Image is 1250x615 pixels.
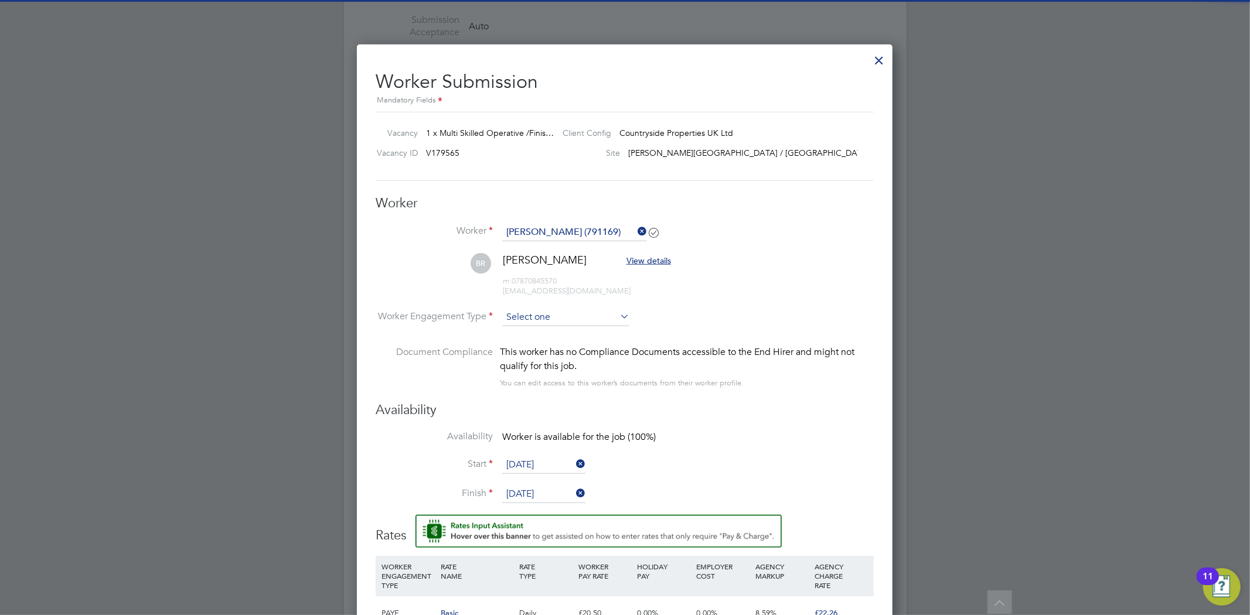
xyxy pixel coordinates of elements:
div: Mandatory Fields [376,94,874,107]
span: [PERSON_NAME][GEOGRAPHIC_DATA] / [GEOGRAPHIC_DATA] [629,148,870,158]
div: AGENCY CHARGE RATE [812,556,871,596]
label: Worker Engagement Type [376,310,493,323]
label: Vacancy ID [371,148,418,158]
div: You can edit access to this worker’s documents from their worker profile. [500,376,744,390]
label: Worker [376,225,493,237]
label: Availability [376,430,493,443]
div: RATE NAME [438,556,516,586]
button: Rate Assistant [415,515,782,548]
input: Search for... [502,224,647,241]
div: WORKER ENGAGEMENT TYPE [379,556,438,596]
label: Vacancy [371,128,418,138]
input: Select one [502,486,585,503]
span: [EMAIL_ADDRESS][DOMAIN_NAME] [503,286,631,296]
button: Open Resource Center, 11 new notifications [1203,568,1241,606]
h3: Worker [376,195,874,212]
label: Site [554,148,621,158]
div: This worker has no Compliance Documents accessible to the End Hirer and might not qualify for thi... [500,345,874,373]
label: Start [376,458,493,470]
h3: Rates [376,515,874,544]
span: 1 x Multi Skilled Operative /Finis… [426,128,554,138]
span: Countryside Properties UK Ltd [620,128,734,138]
span: V179565 [426,148,459,158]
span: m: [503,276,512,286]
label: Finish [376,487,493,500]
div: EMPLOYER COST [693,556,752,586]
h3: Availability [376,402,874,419]
input: Select one [502,456,585,474]
span: Worker is available for the job (100%) [502,431,656,443]
div: RATE TYPE [516,556,575,586]
label: Client Config [554,128,612,138]
div: AGENCY MARKUP [752,556,812,586]
span: 07870845570 [503,276,557,286]
div: HOLIDAY PAY [635,556,694,586]
input: Select one [502,309,629,326]
span: [PERSON_NAME] [503,253,587,266]
div: WORKER PAY RATE [575,556,635,586]
span: BR [471,253,491,274]
div: 11 [1203,576,1213,592]
span: View details [626,255,671,266]
h2: Worker Submission [376,61,874,107]
label: Document Compliance [376,345,493,388]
